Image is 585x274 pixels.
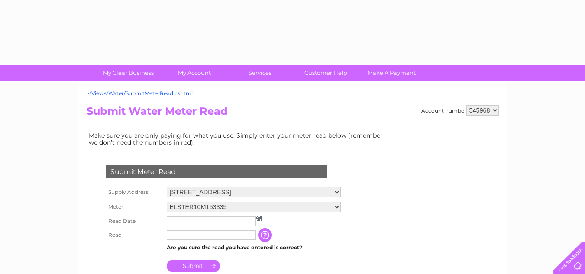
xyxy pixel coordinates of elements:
[104,228,165,242] th: Read
[258,228,274,242] input: Information
[87,105,499,122] h2: Submit Water Meter Read
[104,214,165,228] th: Read Date
[87,130,390,148] td: Make sure you are only paying for what you use. Simply enter your meter read below (remember we d...
[421,105,499,116] div: Account number
[167,260,220,272] input: Submit
[256,216,262,223] img: ...
[290,65,362,81] a: Customer Help
[224,65,296,81] a: Services
[87,90,193,97] a: ~/Views/Water/SubmitMeterRead.cshtml
[104,200,165,214] th: Meter
[165,242,343,253] td: Are you sure the read you have entered is correct?
[356,65,427,81] a: Make A Payment
[93,65,164,81] a: My Clear Business
[158,65,230,81] a: My Account
[104,185,165,200] th: Supply Address
[106,165,327,178] div: Submit Meter Read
